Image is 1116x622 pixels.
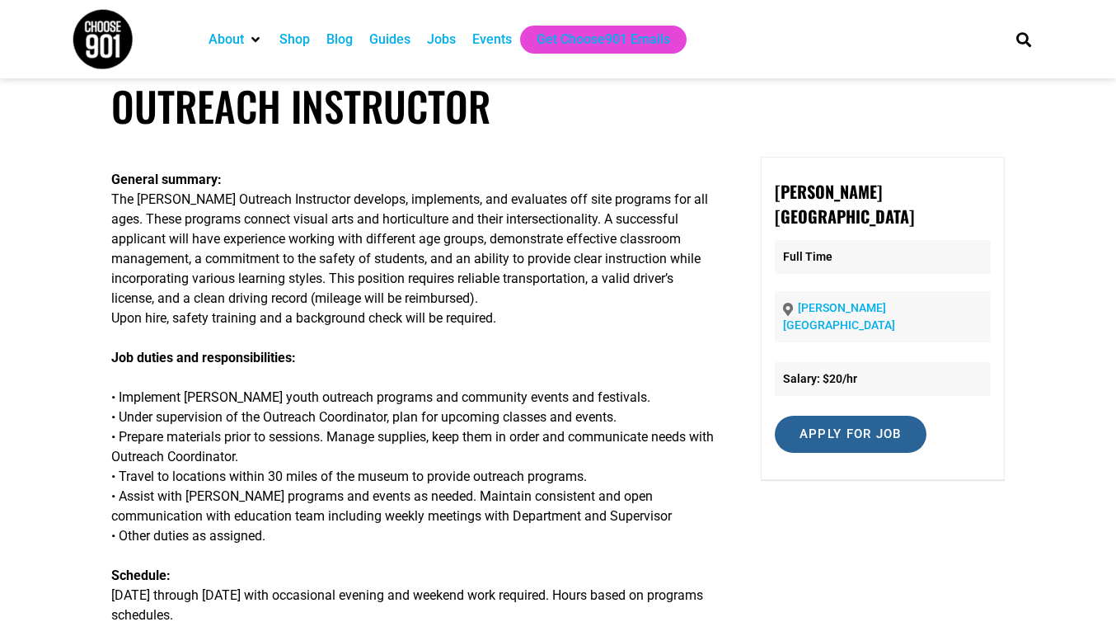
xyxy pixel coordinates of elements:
input: Apply for job [775,416,926,453]
strong: Schedule: [111,568,171,583]
div: Search [1010,26,1038,53]
a: Guides [369,30,410,49]
a: Get Choose901 Emails [537,30,670,49]
p: Full Time [775,240,991,274]
a: About [209,30,244,49]
li: Salary: $20/hr [775,362,991,396]
p: The [PERSON_NAME] Outreach Instructor develops, implements, and evaluates off site programs for a... [111,170,715,328]
a: [PERSON_NAME][GEOGRAPHIC_DATA] [783,301,895,332]
h1: Outreach Instructor [111,82,1004,130]
a: Shop [279,30,310,49]
a: Events [472,30,512,49]
nav: Main nav [200,26,988,54]
strong: General summary: [111,172,222,187]
strong: [PERSON_NAME][GEOGRAPHIC_DATA] [775,179,914,229]
p: • Implement [PERSON_NAME] youth outreach programs and community events and festivals. • Under sup... [111,388,715,546]
div: About [200,26,271,54]
a: Blog [326,30,353,49]
strong: Job duties and responsibilities: [111,350,296,365]
a: Jobs [427,30,456,49]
